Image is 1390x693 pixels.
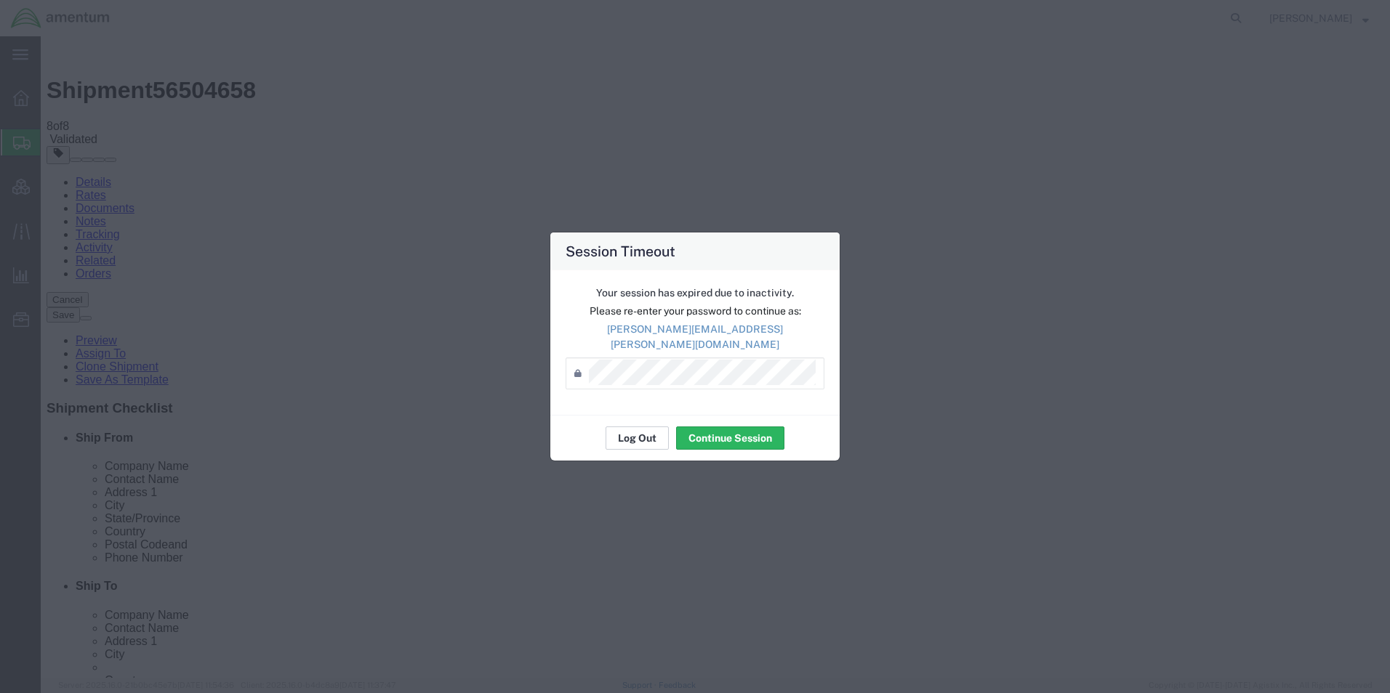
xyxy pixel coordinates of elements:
button: Continue Session [676,426,784,450]
p: Please re-enter your password to continue as: [566,304,824,319]
p: [PERSON_NAME][EMAIL_ADDRESS][PERSON_NAME][DOMAIN_NAME] [566,322,824,352]
h4: Session Timeout [566,240,675,262]
button: Log Out [606,426,669,450]
p: Your session has expired due to inactivity. [566,285,824,301]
